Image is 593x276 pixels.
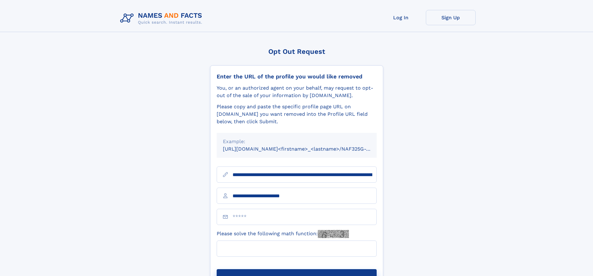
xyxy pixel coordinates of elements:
[217,84,377,99] div: You, or an authorized agent on your behalf, may request to opt-out of the sale of your informatio...
[223,146,388,152] small: [URL][DOMAIN_NAME]<firstname>_<lastname>/NAF325G-xxxxxxxx
[217,73,377,80] div: Enter the URL of the profile you would like removed
[210,48,383,55] div: Opt Out Request
[223,138,370,145] div: Example:
[118,10,207,27] img: Logo Names and Facts
[376,10,426,25] a: Log In
[217,230,349,238] label: Please solve the following math function:
[217,103,377,125] div: Please copy and paste the specific profile page URL on [DOMAIN_NAME] you want removed into the Pr...
[426,10,476,25] a: Sign Up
